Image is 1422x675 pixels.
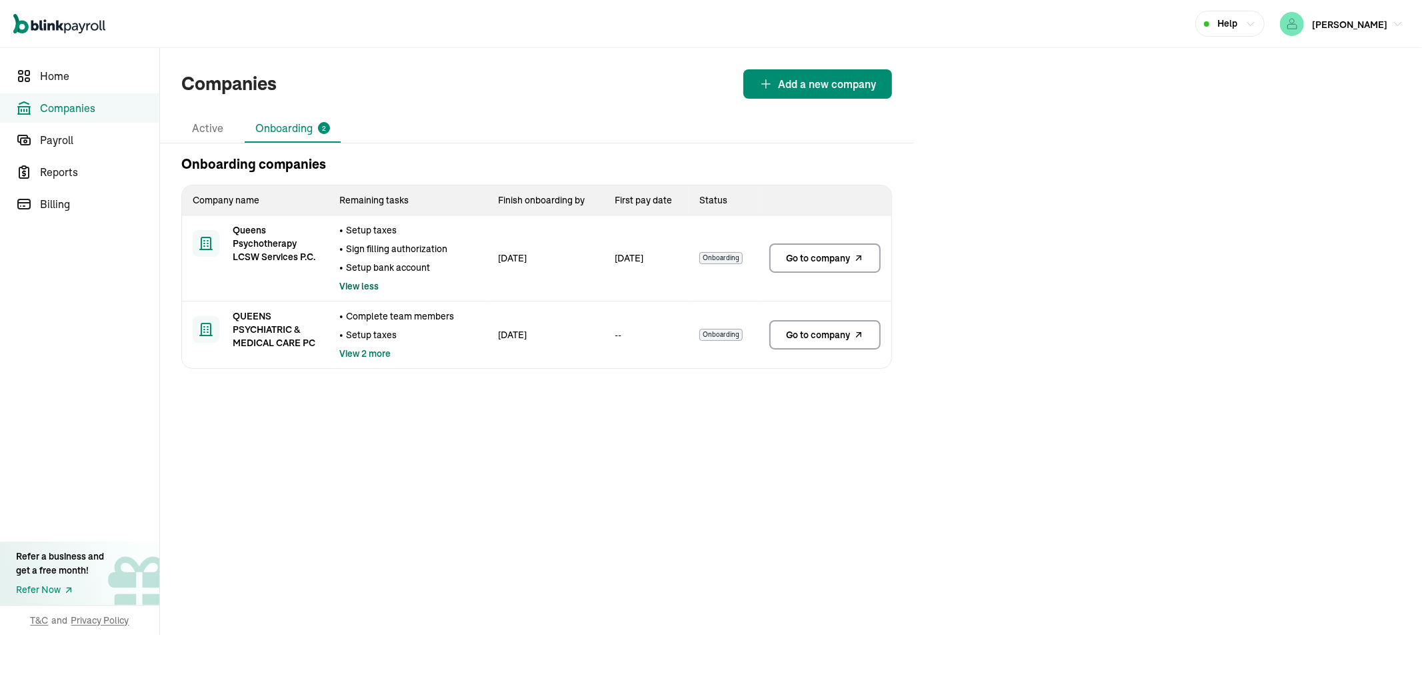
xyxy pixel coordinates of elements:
a: Refer Now [16,583,104,597]
li: Onboarding [245,115,341,143]
a: Go to company [769,320,881,350]
span: [PERSON_NAME] [1312,19,1387,31]
button: View less [339,279,379,293]
td: [DATE] [487,301,604,369]
th: Finish onboarding by [487,185,604,215]
span: Go to company [787,251,851,265]
td: -- [604,301,689,369]
span: • [339,242,343,255]
button: View 2 more [339,347,391,360]
span: 2 [322,123,326,133]
span: • [339,309,343,323]
span: Companies [40,100,159,116]
span: Payroll [40,132,159,148]
span: Complete team members [346,309,454,323]
nav: Global [13,5,105,43]
div: Refer a business and get a free month! [16,550,104,578]
span: Home [40,68,159,84]
span: • [339,223,343,237]
th: Remaining tasks [329,185,487,215]
button: Add a new company [743,69,892,99]
td: [DATE] [604,215,689,301]
span: T&C [31,614,49,627]
span: Onboarding [699,252,743,264]
h2: Onboarding companies [181,154,326,174]
span: Add a new company [778,76,876,92]
td: [DATE] [487,215,604,301]
span: Help [1217,17,1237,31]
th: Status [689,185,759,215]
span: QUEENS PSYCHIATRIC & MEDICAL CARE PC [233,309,318,350]
span: Setup bank account [346,261,430,274]
a: Go to company [769,243,881,273]
span: Setup taxes [346,223,397,237]
span: Sign filling authorization [346,242,447,255]
span: Privacy Policy [71,614,129,627]
span: • [339,328,343,342]
iframe: Chat Widget [1201,531,1422,675]
span: and [52,614,68,627]
span: Reports [40,164,159,180]
h1: Companies [181,70,277,98]
button: [PERSON_NAME] [1275,9,1409,39]
li: Active [181,115,234,143]
span: Queens Psychotherapy LCSW Services P.C. [233,223,318,263]
span: Setup taxes [346,328,397,342]
th: Company name [182,185,329,215]
button: Help [1195,11,1265,37]
span: • [339,261,343,274]
th: First pay date [604,185,689,215]
span: Onboarding [699,329,743,341]
span: Billing [40,196,159,212]
span: Go to company [787,328,851,342]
